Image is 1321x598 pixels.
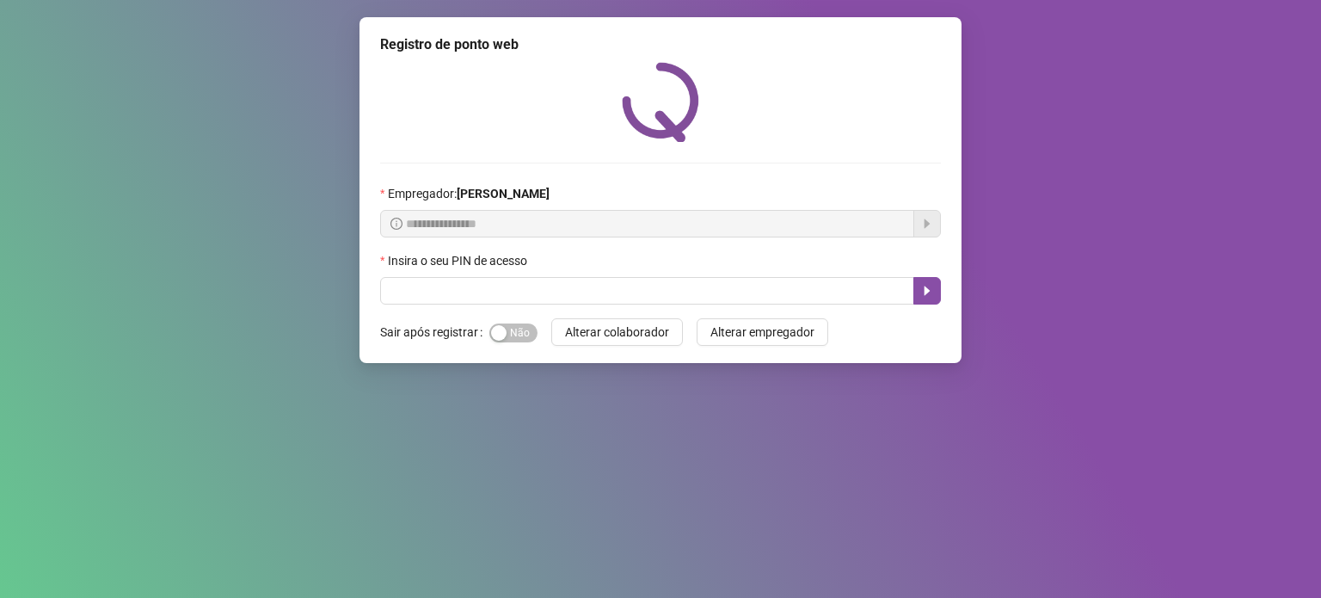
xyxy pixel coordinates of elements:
[380,34,941,55] div: Registro de ponto web
[390,218,402,230] span: info-circle
[380,318,489,346] label: Sair após registrar
[710,323,814,342] span: Alterar empregador
[697,318,828,346] button: Alterar empregador
[388,184,550,203] span: Empregador :
[920,284,934,298] span: caret-right
[551,318,683,346] button: Alterar colaborador
[622,62,699,142] img: QRPoint
[457,187,550,200] strong: [PERSON_NAME]
[565,323,669,342] span: Alterar colaborador
[380,251,538,270] label: Insira o seu PIN de acesso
